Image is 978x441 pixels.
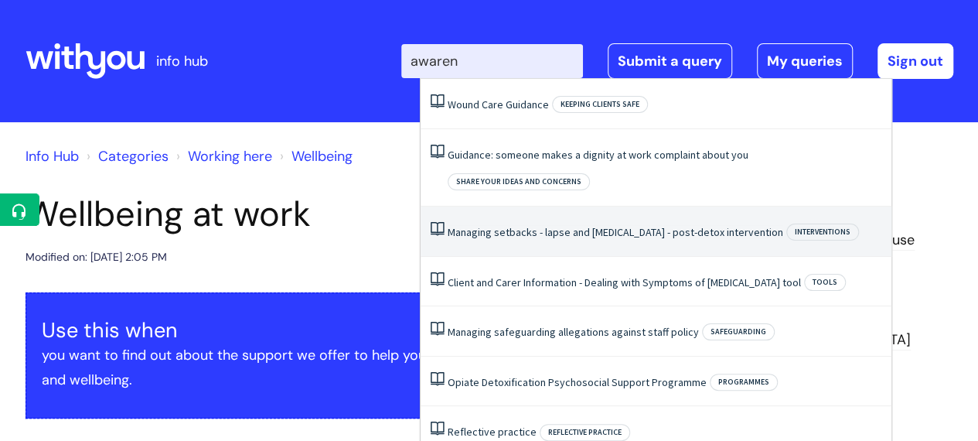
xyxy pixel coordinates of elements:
[172,144,272,169] li: Working here
[552,96,648,113] span: Keeping clients safe
[276,144,353,169] li: Wellbeing
[291,147,353,166] a: Wellbeing
[786,224,859,241] span: Interventions
[448,225,783,239] a: Managing setbacks - lapse and [MEDICAL_DATA] - post-detox intervention
[42,318,620,343] h3: Use this when
[877,43,953,79] a: Sign out
[448,148,748,162] a: Guidance: someone makes a dignity at work complaint about you
[448,173,590,190] span: Share your ideas and concerns
[757,43,853,79] a: My queries
[42,343,620,393] p: you want to find out about the support we offer to help you look after your mental health and wel...
[710,374,778,391] span: Programmes
[26,248,167,267] div: Modified on: [DATE] 2:05 PM
[448,97,549,111] a: Wound Care Guidance
[448,425,537,439] a: Reflective practice
[702,323,775,340] span: Safeguarding
[188,147,272,166] a: Working here
[804,274,846,291] span: Tools
[26,193,636,235] h1: Wellbeing at work
[156,49,208,73] p: info hub
[540,424,630,441] span: Reflective practice
[401,44,583,78] input: Search
[608,43,732,79] a: Submit a query
[448,375,707,389] a: Opiate Detoxification Psychosocial Support Programme
[448,325,699,339] a: Managing safeguarding allegations against staff policy
[83,144,169,169] li: Solution home
[26,147,79,166] a: Info Hub
[98,147,169,166] a: Categories
[448,275,801,289] a: Client and Carer Information - Dealing with Symptoms of [MEDICAL_DATA] tool
[401,43,953,79] div: | -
